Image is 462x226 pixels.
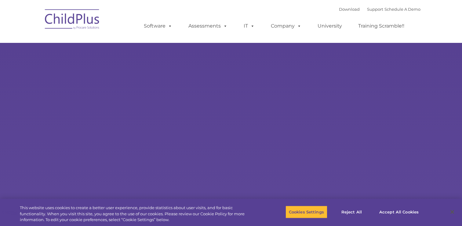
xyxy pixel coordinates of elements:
div: This website uses cookies to create a better user experience, provide statistics about user visit... [20,205,254,223]
a: IT [238,20,261,32]
button: Reject All [333,205,371,218]
button: Cookies Settings [286,205,327,218]
a: Download [339,7,360,12]
a: Support [367,7,383,12]
a: Schedule A Demo [384,7,420,12]
a: Company [265,20,307,32]
a: Assessments [182,20,234,32]
button: Accept All Cookies [376,205,422,218]
a: Training Scramble!! [352,20,410,32]
font: | [339,7,420,12]
a: Software [138,20,178,32]
button: Close [446,205,459,219]
img: ChildPlus by Procare Solutions [42,5,103,36]
a: University [311,20,348,32]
